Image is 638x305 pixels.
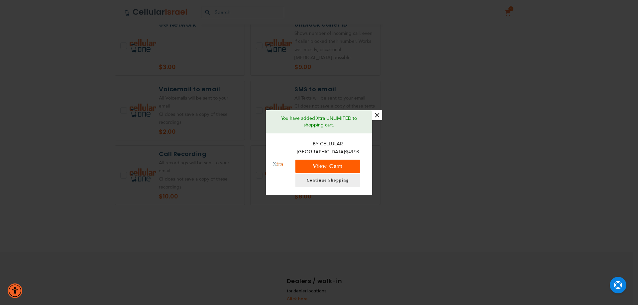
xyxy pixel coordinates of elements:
button: View Cart [295,160,360,173]
div: Accessibility Menu [8,283,22,298]
span: $49.98 [346,149,359,154]
p: By Cellular [GEOGRAPHIC_DATA]: [290,140,366,156]
p: You have added Xtra UNLIMITED to shopping cart. [271,115,367,128]
a: Continue Shopping [295,174,360,187]
button: × [372,110,382,120]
